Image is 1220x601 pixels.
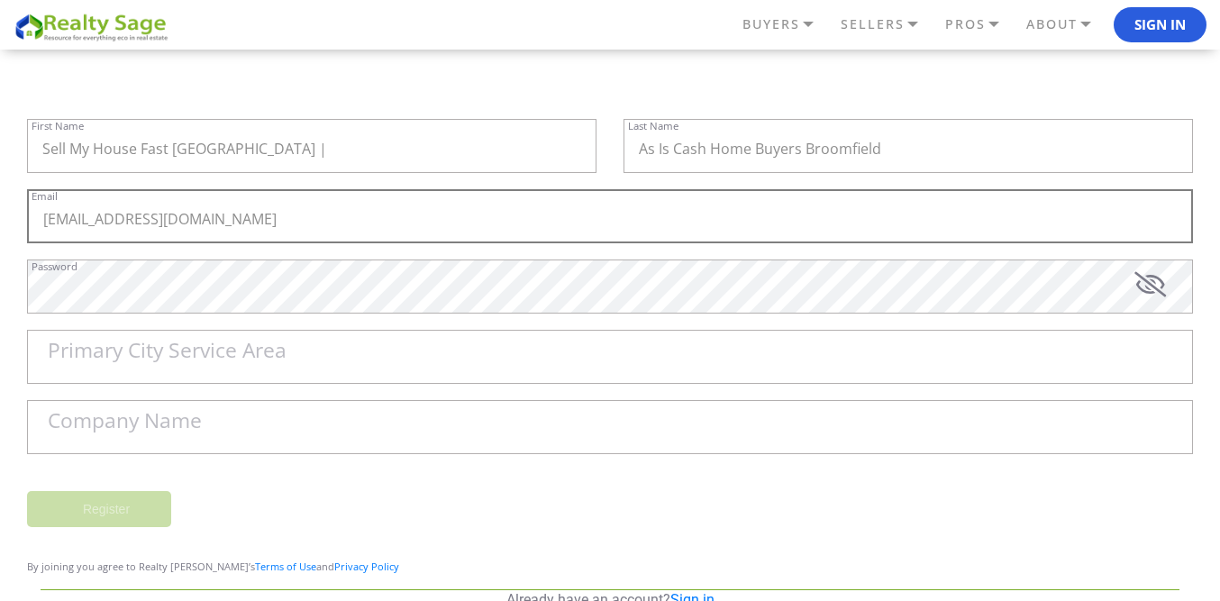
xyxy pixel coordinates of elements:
[334,560,399,573] a: Privacy Policy
[32,261,77,271] label: Password
[941,9,1022,40] a: PROS
[1022,9,1114,40] a: ABOUT
[836,9,941,40] a: SELLERS
[255,560,316,573] a: Terms of Use
[32,191,58,201] label: Email
[738,9,836,40] a: BUYERS
[48,341,287,361] label: Primary City Service Area
[32,121,84,131] label: First Name
[628,121,678,131] label: Last Name
[1114,7,1206,43] button: Sign In
[27,560,399,573] span: By joining you agree to Realty [PERSON_NAME]’s and
[14,11,176,42] img: REALTY SAGE
[48,411,202,432] label: Company Name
